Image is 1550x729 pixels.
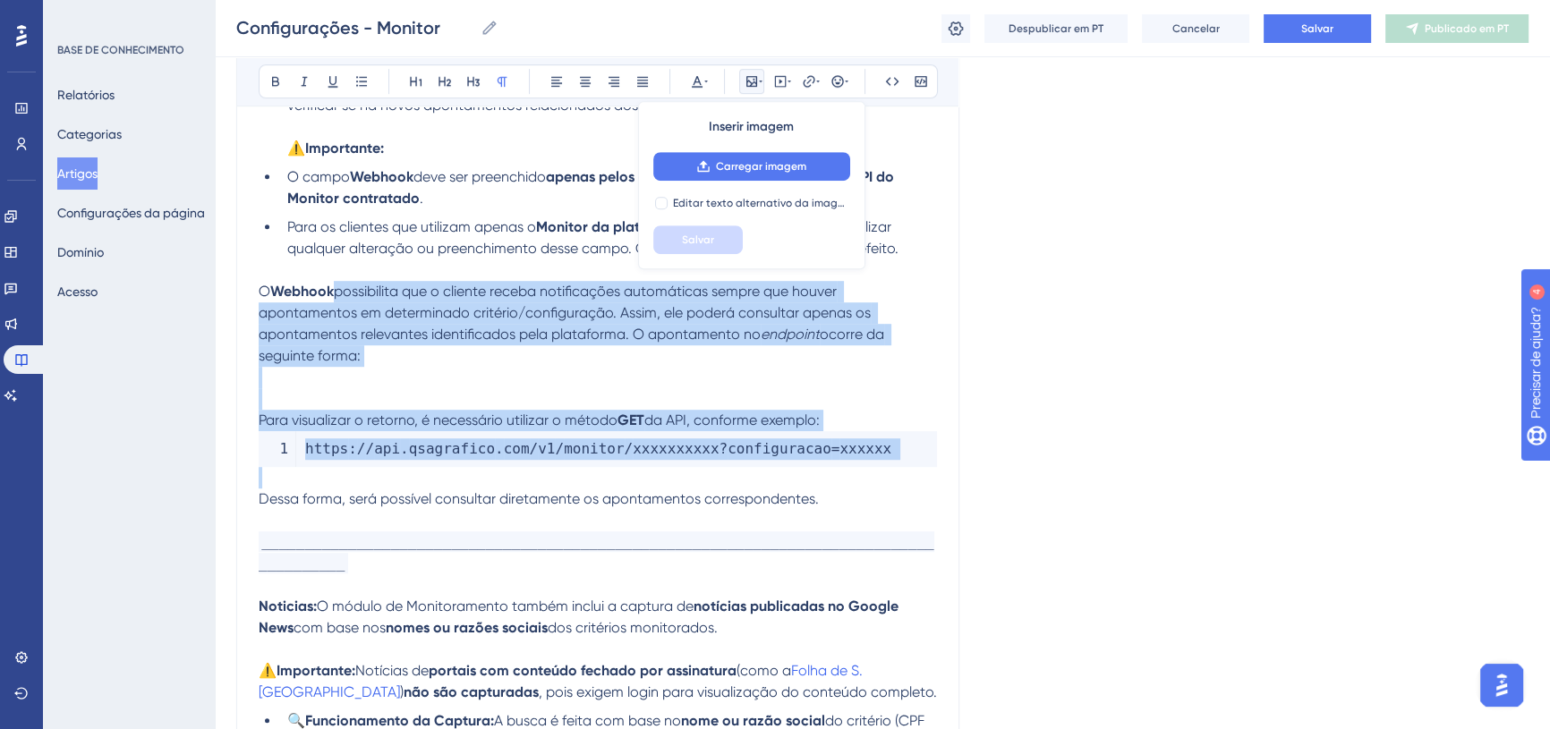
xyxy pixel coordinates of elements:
[681,712,825,729] strong: nome ou razão social
[57,44,184,56] font: BASE DE CONHECIMENTO
[761,326,820,343] em: endpoint
[548,619,718,636] span: dos critérios monitorados.
[294,619,386,636] span: com base nos
[57,206,205,220] font: Configurações da página
[737,662,791,679] span: (como a
[682,233,714,246] font: Salvar
[365,440,374,457] span: /
[259,283,270,300] span: O
[728,440,831,457] span: configuracao
[287,140,305,157] span: ⚠️
[625,440,634,457] span: /
[633,440,719,457] span: xxxxxxxxxx
[259,662,277,679] span: ⚠️
[259,490,819,507] span: Dessa forma, será possível consultar diretamente os apontamentos correspondentes.
[839,440,891,457] span: xxxxxx
[1142,14,1249,43] button: Cancelar
[495,440,504,457] span: .
[357,440,366,457] span: /
[831,440,840,457] span: =
[644,411,820,428] span: da API, conforme exemplo:
[420,190,423,207] span: .
[305,712,494,729] strong: Funcionamento da Captura:
[716,160,806,173] font: Carregar imagem
[57,157,98,190] button: Artigos
[305,140,384,157] strong: Importante:
[166,9,172,23] div: 4
[1475,658,1529,712] iframe: Iniciador do Assistente de IA do UserGuiding
[709,119,794,134] font: Inserir imagem
[57,275,98,308] button: Acesso
[400,440,409,457] span: .
[57,197,205,229] button: Configurações da página
[317,598,694,615] span: O módulo de Monitoramento também inclui a captura de
[42,8,154,21] font: Precisar de ajuda?
[259,411,617,428] span: Para visualizar o retorno, é necessário utilizar o método
[1264,14,1371,43] button: Salvar
[494,712,681,729] span: A busca é feita com base no
[57,236,104,268] button: Domínio
[57,88,115,102] font: Relatórios
[57,127,122,141] font: Categorias
[348,440,357,457] span: :
[57,79,115,111] button: Relatórios
[355,662,429,679] span: Notícias de
[1172,22,1220,35] font: Cancelar
[564,440,624,457] span: monitor
[719,440,728,457] span: ?
[374,440,400,457] span: api
[538,440,555,457] span: v1
[1301,22,1333,35] font: Salvar
[350,168,413,185] strong: Webhook
[400,683,404,700] span: )
[287,712,305,729] span: 🔍
[504,440,530,457] span: com
[57,118,122,150] button: Categorias
[530,440,539,457] span: /
[673,197,853,209] font: Editar texto alternativo da imagem
[429,662,737,679] strong: portais com conteúdo fechado por assinatura
[236,15,473,40] input: Nome do artigo
[539,683,937,700] span: , pois exigem login para visualização do conteúdo completo.
[287,218,536,235] span: Para os clientes que utilizam apenas o
[617,411,644,428] strong: GET
[259,283,874,343] span: possibilita que o cliente receba notificações automáticas sempre que houver apontamentos em deter...
[653,152,850,181] button: Carregar imagem
[287,168,898,207] strong: apenas pelos clientes que possuem o módulo API do Monitor contratado
[287,168,350,185] span: O campo
[259,531,934,573] span: ________________________________________________________________________________________
[404,683,539,700] strong: não são capturadas
[270,283,334,300] strong: Webhook
[57,245,104,259] font: Domínio
[57,284,98,299] font: Acesso
[653,225,743,254] button: Salvar
[1009,22,1103,35] font: Despublicar em PT
[555,440,564,457] span: /
[1385,14,1529,43] button: Publicado em PT
[57,166,98,181] font: Artigos
[259,598,317,615] strong: Noticias:
[305,440,348,457] span: https
[984,14,1128,43] button: Despublicar em PT
[386,619,548,636] strong: nomes ou razões sociais
[277,662,355,679] strong: Importante:
[409,440,495,457] span: qsagrafico
[536,218,722,235] strong: Monitor da plataforma QSA
[413,168,546,185] span: deve ser preenchido
[1425,22,1509,35] font: Publicado em PT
